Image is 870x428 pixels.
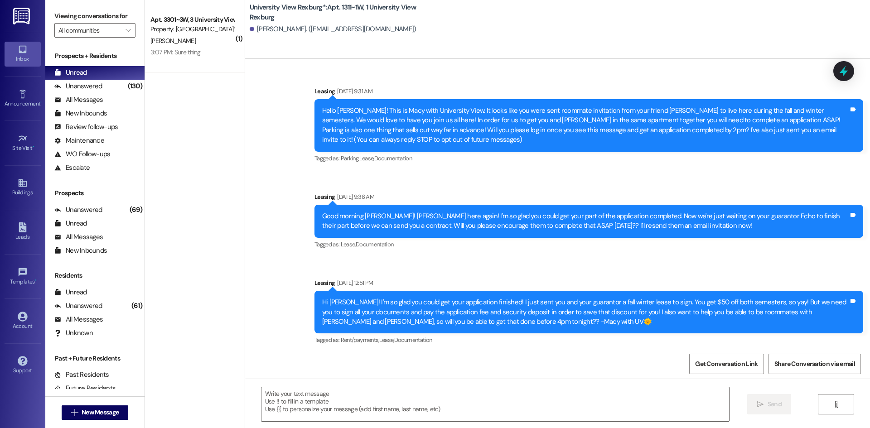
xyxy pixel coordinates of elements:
[54,246,107,255] div: New Inbounds
[54,384,116,393] div: Future Residents
[689,354,764,374] button: Get Conversation Link
[54,109,107,118] div: New Inbounds
[54,232,103,242] div: All Messages
[335,87,372,96] div: [DATE] 9:31 AM
[54,315,103,324] div: All Messages
[58,23,121,38] input: All communities
[82,408,119,417] span: New Message
[45,51,145,61] div: Prospects + Residents
[54,95,103,105] div: All Messages
[341,336,379,344] span: Rent/payments ,
[54,122,118,132] div: Review follow-ups
[314,333,863,346] div: Tagged as:
[5,220,41,244] a: Leads
[54,288,87,297] div: Unread
[5,353,41,378] a: Support
[314,192,863,205] div: Leasing
[341,154,359,162] span: Parking ,
[833,401,840,408] i: 
[54,370,109,380] div: Past Residents
[5,175,41,200] a: Buildings
[335,192,374,202] div: [DATE] 9:38 AM
[5,42,41,66] a: Inbox
[5,309,41,333] a: Account
[5,264,41,289] a: Templates •
[54,68,87,77] div: Unread
[314,238,863,251] div: Tagged as:
[768,354,861,374] button: Share Conversation via email
[774,359,855,369] span: Share Conversation via email
[335,278,373,288] div: [DATE] 12:51 PM
[126,27,130,34] i: 
[33,144,34,150] span: •
[127,203,145,217] div: (69)
[322,212,849,231] div: Good morning [PERSON_NAME]! [PERSON_NAME] here again! I'm so glad you could get your part of the ...
[45,188,145,198] div: Prospects
[314,87,863,99] div: Leasing
[71,409,78,416] i: 
[45,354,145,363] div: Past + Future Residents
[768,399,782,409] span: Send
[757,401,764,408] i: 
[250,24,416,34] div: [PERSON_NAME]. ([EMAIL_ADDRESS][DOMAIN_NAME])
[54,163,90,173] div: Escalate
[150,37,196,45] span: [PERSON_NAME]
[322,298,849,327] div: Hi [PERSON_NAME]! I'm so glad you could get your application finished! I just sent you and your g...
[54,136,104,145] div: Maintenance
[54,219,87,228] div: Unread
[54,82,102,91] div: Unanswered
[54,328,93,338] div: Unknown
[35,277,36,284] span: •
[747,394,791,414] button: Send
[129,299,145,313] div: (61)
[13,8,32,24] img: ResiDesk Logo
[379,336,394,344] span: Lease ,
[150,24,234,34] div: Property: [GEOGRAPHIC_DATA]*
[150,15,234,24] div: Apt. 3301~3W, 3 University View Rexburg
[54,205,102,215] div: Unanswered
[394,336,432,344] span: Documentation
[54,149,110,159] div: WO Follow-ups
[45,271,145,280] div: Residents
[62,405,129,420] button: New Message
[695,359,758,369] span: Get Conversation Link
[40,99,42,106] span: •
[314,152,863,165] div: Tagged as:
[359,154,374,162] span: Lease ,
[250,3,431,22] b: University View Rexburg*: Apt. 1311~1W, 1 University View Rexburg
[341,240,356,248] span: Lease ,
[54,9,135,23] label: Viewing conversations for
[314,278,863,291] div: Leasing
[54,301,102,311] div: Unanswered
[150,48,201,56] div: 3:07 PM: Sure thing
[5,131,41,155] a: Site Visit •
[322,106,849,145] div: Hello [PERSON_NAME]! This is Macy with University View. It looks like you were sent roommate invi...
[374,154,412,162] span: Documentation
[126,79,145,93] div: (130)
[356,240,394,248] span: Documentation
